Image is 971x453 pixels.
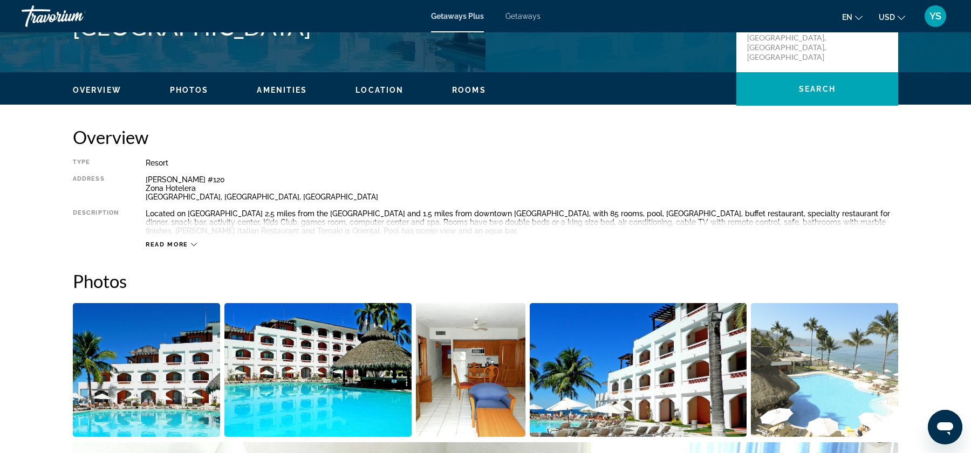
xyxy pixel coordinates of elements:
[146,175,898,201] div: [PERSON_NAME] #120 Zona Hotelera [GEOGRAPHIC_DATA], [GEOGRAPHIC_DATA], [GEOGRAPHIC_DATA]
[146,209,898,235] div: Located on [GEOGRAPHIC_DATA] 2.5 miles from the [GEOGRAPHIC_DATA] and 1.5 miles from downtown [GE...
[416,303,525,437] button: Open full-screen image slider
[452,86,486,94] span: Rooms
[799,85,836,93] span: Search
[73,85,121,95] button: Overview
[257,86,307,94] span: Amenities
[928,410,962,444] iframe: Кнопка запуска окна обмена сообщениями
[146,241,188,248] span: Read more
[879,9,905,25] button: Change currency
[73,303,220,437] button: Open full-screen image slider
[452,85,486,95] button: Rooms
[431,12,484,20] a: Getaways Plus
[842,13,852,22] span: en
[22,2,129,30] a: Travorium
[929,11,941,22] span: YS
[146,159,898,167] div: Resort
[73,159,119,167] div: Type
[505,12,541,20] a: Getaways
[73,209,119,235] div: Description
[355,86,404,94] span: Location
[170,85,209,95] button: Photos
[257,85,307,95] button: Amenities
[170,86,209,94] span: Photos
[224,303,412,437] button: Open full-screen image slider
[73,270,898,292] h2: Photos
[921,5,949,28] button: User Menu
[747,13,833,62] p: [PERSON_NAME] #120 Zona Hotelera [GEOGRAPHIC_DATA], [GEOGRAPHIC_DATA], [GEOGRAPHIC_DATA]
[73,126,898,148] h2: Overview
[530,303,747,437] button: Open full-screen image slider
[736,72,898,106] button: Search
[146,241,197,249] button: Read more
[751,303,898,437] button: Open full-screen image slider
[355,85,404,95] button: Location
[73,175,119,201] div: Address
[842,9,863,25] button: Change language
[879,13,895,22] span: USD
[73,86,121,94] span: Overview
